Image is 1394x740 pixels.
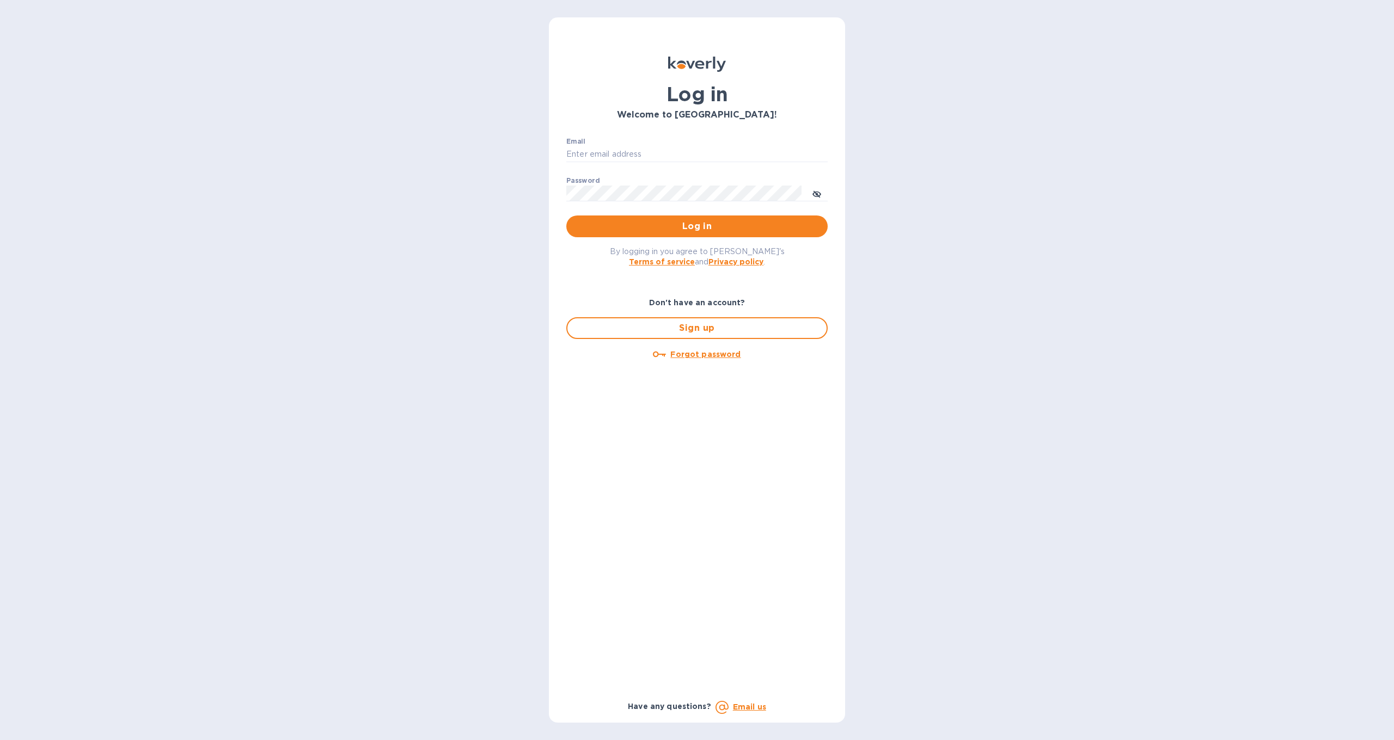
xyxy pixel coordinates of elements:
span: By logging in you agree to [PERSON_NAME]'s and . [610,247,785,266]
u: Forgot password [670,350,741,359]
button: toggle password visibility [806,182,828,204]
button: Sign up [566,317,828,339]
a: Email us [733,702,766,711]
b: Have any questions? [628,702,711,711]
span: Sign up [576,322,818,335]
label: Email [566,138,585,145]
button: Log in [566,215,828,237]
h3: Welcome to [GEOGRAPHIC_DATA]! [566,110,828,120]
a: Privacy policy [708,257,763,266]
input: Enter email address [566,146,828,163]
b: Don't have an account? [649,298,745,307]
label: Password [566,177,600,184]
img: Koverly [668,57,726,72]
h1: Log in [566,83,828,106]
span: Log in [575,220,819,233]
a: Terms of service [629,257,695,266]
